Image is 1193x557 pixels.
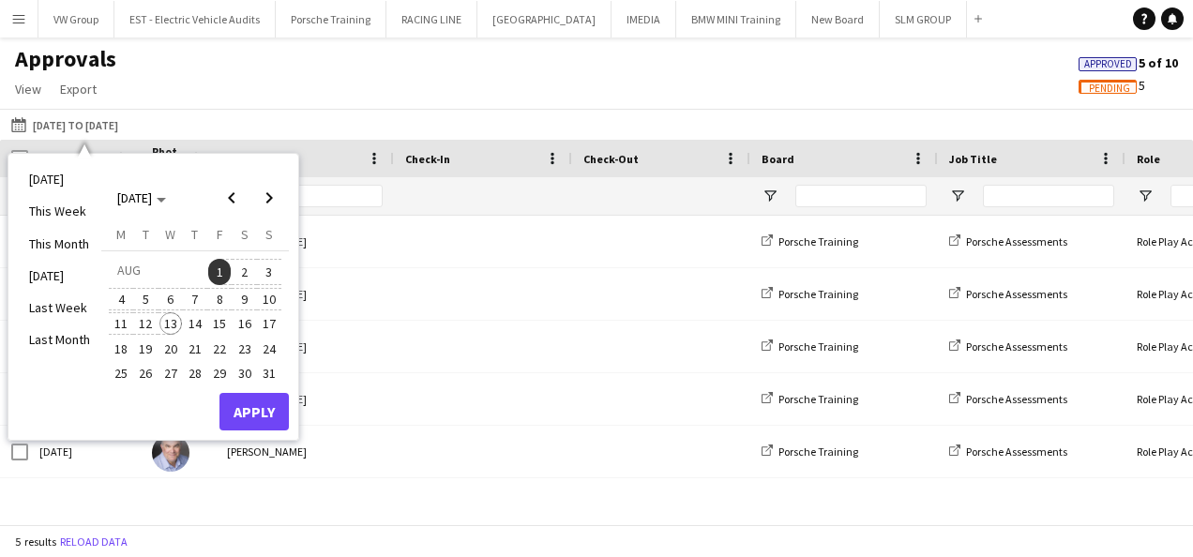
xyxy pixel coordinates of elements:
span: Porsche Training [778,234,858,248]
button: 05-08-2025 [133,287,158,311]
button: New Board [796,1,880,38]
span: F [217,226,223,243]
button: Next month [250,179,288,217]
button: 01-08-2025 [207,258,232,287]
span: 3 [258,259,280,285]
span: Porsche Assessments [966,287,1067,301]
button: 17-08-2025 [257,311,281,336]
span: 21 [184,338,206,360]
td: AUG [109,258,207,287]
button: 14-08-2025 [183,311,207,336]
a: Porsche Assessments [949,339,1067,354]
a: Porsche Assessments [949,444,1067,459]
button: Porsche Training [276,1,386,38]
span: M [116,226,126,243]
span: View [15,81,41,98]
button: 30-08-2025 [232,361,256,385]
a: Porsche Training [762,444,858,459]
button: VW Group [38,1,114,38]
span: Board [762,152,794,166]
span: S [265,226,273,243]
button: 08-08-2025 [207,287,232,311]
span: 26 [135,362,158,384]
button: 11-08-2025 [109,311,133,336]
button: 09-08-2025 [232,287,256,311]
button: Open Filter Menu [949,188,966,204]
input: Board Filter Input [795,185,927,207]
a: Porsche Assessments [949,392,1067,406]
div: [PERSON_NAME] [216,216,394,267]
span: T [143,226,149,243]
div: [PERSON_NAME] [216,426,394,477]
a: Porsche Training [762,234,858,248]
span: 23 [234,338,256,360]
div: [PERSON_NAME] [216,373,394,425]
button: IMEDIA [612,1,676,38]
span: 8 [208,288,231,310]
button: 07-08-2025 [183,287,207,311]
a: Porsche Assessments [949,234,1067,248]
span: 1 [208,259,231,285]
button: RACING LINE [386,1,477,38]
span: Name [227,152,257,166]
button: BMW MINI Training [676,1,796,38]
button: 13-08-2025 [159,311,183,336]
button: 23-08-2025 [232,336,256,360]
button: 27-08-2025 [159,361,183,385]
span: S [241,226,249,243]
span: 30 [234,362,256,384]
span: 16 [234,312,256,335]
button: 02-08-2025 [232,258,256,287]
button: [DATE] to [DATE] [8,113,122,136]
li: Last Month [18,324,101,355]
span: Check-Out [583,152,639,166]
img: Jamie Neil [152,434,189,472]
span: Porsche Assessments [966,339,1067,354]
span: 18 [110,338,132,360]
button: 18-08-2025 [109,336,133,360]
span: 5 [135,288,158,310]
li: This Month [18,228,101,260]
span: 28 [184,362,206,384]
span: 29 [208,362,231,384]
a: Porsche Training [762,287,858,301]
span: Porsche Training [778,339,858,354]
span: 4 [110,288,132,310]
button: 24-08-2025 [257,336,281,360]
div: [DATE] [28,426,141,477]
button: 25-08-2025 [109,361,133,385]
a: Export [53,77,104,101]
button: 31-08-2025 [257,361,281,385]
button: 29-08-2025 [207,361,232,385]
button: Reload data [56,532,131,552]
span: Check-In [405,152,450,166]
span: 12 [135,312,158,335]
button: 21-08-2025 [183,336,207,360]
span: 9 [234,288,256,310]
span: Porsche Assessments [966,392,1067,406]
span: Export [60,81,97,98]
span: T [191,226,198,243]
button: 15-08-2025 [207,311,232,336]
span: 5 of 10 [1079,54,1178,71]
button: 06-08-2025 [159,287,183,311]
span: Job Title [949,152,997,166]
span: 22 [208,338,231,360]
button: 19-08-2025 [133,336,158,360]
span: Porsche Training [778,287,858,301]
button: Apply [219,393,289,430]
span: [DATE] [117,189,152,206]
span: 2 [234,259,256,285]
span: 25 [110,362,132,384]
button: Open Filter Menu [1137,188,1154,204]
span: 10 [258,288,280,310]
span: 7 [184,288,206,310]
button: 03-08-2025 [257,258,281,287]
button: 26-08-2025 [133,361,158,385]
span: Photo [152,144,182,173]
button: 10-08-2025 [257,287,281,311]
span: Porsche Assessments [966,444,1067,459]
span: 24 [258,338,280,360]
li: Last Week [18,292,101,324]
button: 04-08-2025 [109,287,133,311]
